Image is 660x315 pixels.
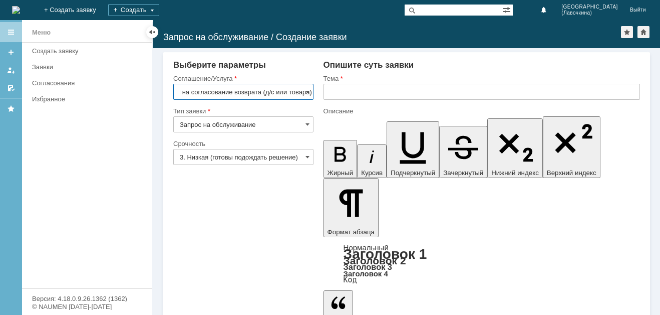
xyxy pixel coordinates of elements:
div: Согласования [32,79,146,87]
span: Нижний индекс [491,169,539,177]
div: Формат абзаца [323,244,640,283]
button: Жирный [323,140,358,178]
span: Формат абзаца [327,228,375,236]
div: Сделать домашней страницей [637,26,649,38]
div: Создать [108,4,159,16]
button: Формат абзаца [323,178,379,237]
a: Нормальный [344,243,389,252]
span: Выберите параметры [173,60,266,70]
div: © NAUMEN [DATE]-[DATE] [32,303,142,310]
div: Соглашение/Услуга [173,75,311,82]
button: Нижний индекс [487,118,543,178]
div: Тема [323,75,638,82]
a: Согласования [28,75,150,91]
button: Верхний индекс [543,116,600,178]
a: Перейти на домашнюю страницу [12,6,20,14]
img: logo [12,6,20,14]
button: Курсив [357,144,387,178]
div: Версия: 4.18.0.9.26.1362 (1362) [32,295,142,302]
div: Добавить в избранное [621,26,633,38]
span: Зачеркнутый [443,169,483,177]
div: Создать заявку [32,47,146,55]
a: Создать заявку [3,44,19,60]
div: Срочность [173,140,311,147]
span: Верхний индекс [547,169,596,177]
div: Заявки [32,63,146,71]
a: Мои заявки [3,62,19,78]
div: Меню [32,27,51,39]
a: Создать заявку [28,43,150,59]
a: Заголовок 4 [344,269,388,278]
span: Подчеркнутый [391,169,435,177]
a: Заголовок 3 [344,262,392,271]
div: Скрыть меню [146,26,158,38]
span: [GEOGRAPHIC_DATA] [561,4,618,10]
div: Избранное [32,95,135,103]
div: Запрос на обслуживание / Создание заявки [163,32,621,42]
div: Описание [323,108,638,114]
a: Заголовок 1 [344,246,427,262]
button: Подчеркнутый [387,121,439,178]
span: Курсив [361,169,383,177]
a: Заголовок 2 [344,255,406,266]
span: Расширенный поиск [503,5,513,14]
button: Зачеркнутый [439,126,487,178]
a: Мои согласования [3,80,19,96]
a: Код [344,275,357,284]
a: Заявки [28,59,150,75]
span: Жирный [327,169,354,177]
span: (Лавочкина) [561,10,618,16]
span: Опишите суть заявки [323,60,414,70]
div: Тип заявки [173,108,311,114]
